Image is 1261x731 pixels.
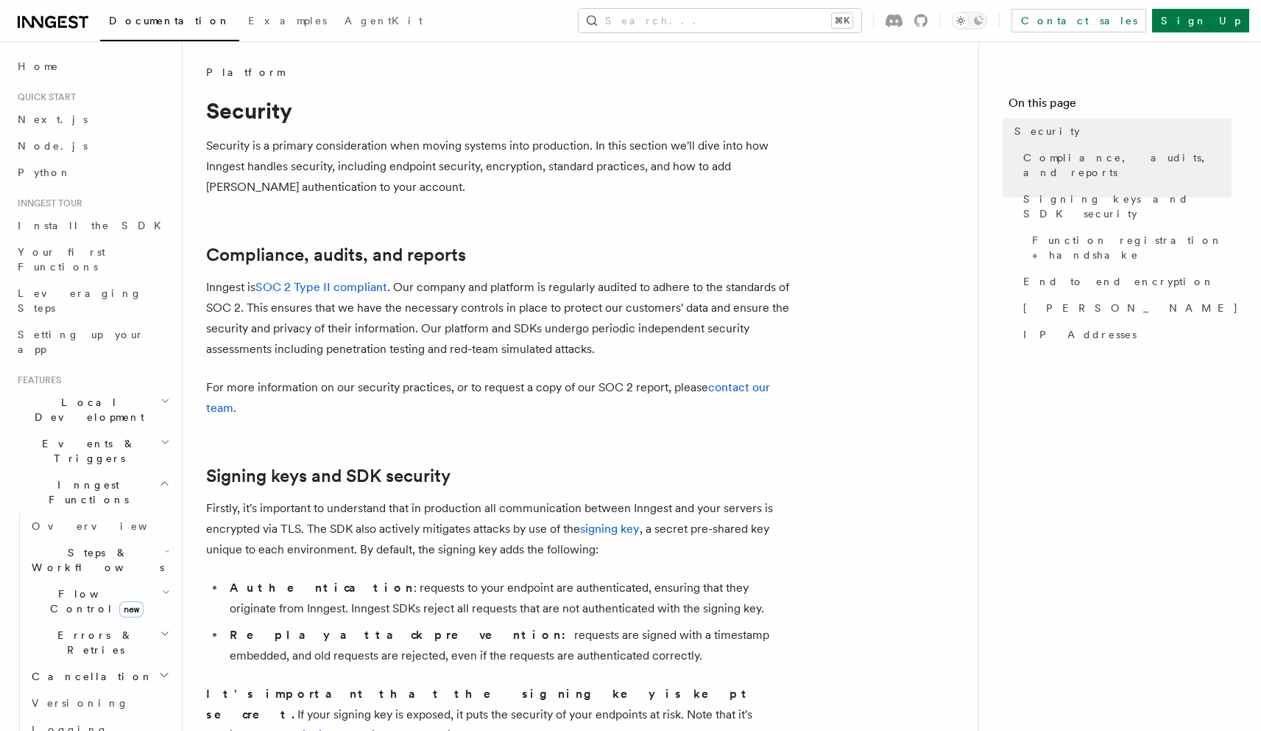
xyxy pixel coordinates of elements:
span: End to end encryption [1023,274,1215,289]
span: Flow Control [26,587,162,616]
a: Compliance, audits, and reports [1017,144,1232,186]
button: Steps & Workflows [26,539,173,581]
a: Overview [26,513,173,539]
strong: Authentication [230,581,414,595]
strong: It's important that the signing key is kept secret. [206,687,752,721]
span: Examples [248,15,327,27]
span: Install the SDK [18,220,170,231]
a: IP Addresses [1017,321,1232,348]
button: Flow Controlnew [26,581,173,622]
span: Quick start [12,91,76,103]
span: AgentKit [345,15,423,27]
a: Signing keys and SDK security [206,466,451,486]
a: AgentKit [336,4,431,40]
li: requests are signed with a timestamp embedded, and old requests are rejected, even if the request... [225,625,795,666]
span: new [119,601,144,618]
span: Home [18,59,59,74]
p: For more information on our security practices, or to request a copy of our SOC 2 report, please . [206,377,795,419]
a: Python [12,159,173,186]
span: Function registration + handshake [1032,233,1232,262]
button: Events & Triggers [12,430,173,472]
a: Leveraging Steps [12,280,173,321]
span: Inngest Functions [12,478,159,507]
span: Cancellation [26,669,153,684]
button: Toggle dark mode [952,12,987,29]
a: Home [12,53,173,80]
span: Signing keys and SDK security [1023,192,1232,221]
a: signing key [580,522,640,536]
span: Node.js [18,140,88,152]
a: Your first Functions [12,239,173,280]
a: Security [1009,118,1232,144]
span: Setting up your app [18,329,144,355]
a: Node.js [12,133,173,159]
span: Leveraging Steps [18,287,142,314]
span: Events & Triggers [12,436,160,466]
button: Errors & Retries [26,622,173,663]
a: [PERSON_NAME] [1017,295,1232,321]
span: [PERSON_NAME] [1023,301,1239,315]
span: Overview [32,520,183,532]
span: Security [1014,124,1080,139]
span: Errors & Retries [26,628,160,657]
a: Sign Up [1152,9,1249,32]
a: Versioning [26,690,173,716]
span: Platform [206,65,284,80]
li: : requests to your endpoint are authenticated, ensuring that they originate from Inngest. Inngest... [225,578,795,619]
button: Cancellation [26,663,173,690]
button: Inngest Functions [12,472,173,513]
span: Documentation [109,15,230,27]
a: Contact sales [1011,9,1146,32]
a: Setting up your app [12,321,173,363]
span: Your first Functions [18,246,105,273]
h4: On this page [1009,94,1232,118]
span: Versioning [32,697,129,709]
a: Install the SDK [12,212,173,239]
span: Features [12,374,61,386]
button: Search...⌘K [579,9,861,32]
a: Documentation [100,4,239,41]
strong: Replay attack prevention: [230,628,574,642]
a: SOC 2 Type II compliant [255,280,387,294]
span: IP Addresses [1023,327,1137,342]
h1: Security [206,97,795,124]
a: Compliance, audits, and reports [206,245,466,265]
span: Python [18,167,71,178]
p: Firstly, it's important to understand that in production all communication between Inngest and yo... [206,498,795,560]
span: Steps & Workflows [26,545,164,575]
a: Signing keys and SDK security [1017,186,1232,227]
button: Local Development [12,389,173,430]
span: Local Development [12,395,160,424]
p: Security is a primary consideration when moving systems into production. In this section we'll di... [206,136,795,197]
p: Inngest is . Our company and platform is regularly audited to adhere to the standards of SOC 2. T... [206,277,795,360]
a: Function registration + handshake [1026,227,1232,268]
a: Examples [239,4,336,40]
span: Next.js [18,113,88,125]
span: Inngest tour [12,197,82,209]
span: Compliance, audits, and reports [1023,150,1232,180]
a: Next.js [12,106,173,133]
kbd: ⌘K [832,13,852,28]
a: End to end encryption [1017,268,1232,295]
